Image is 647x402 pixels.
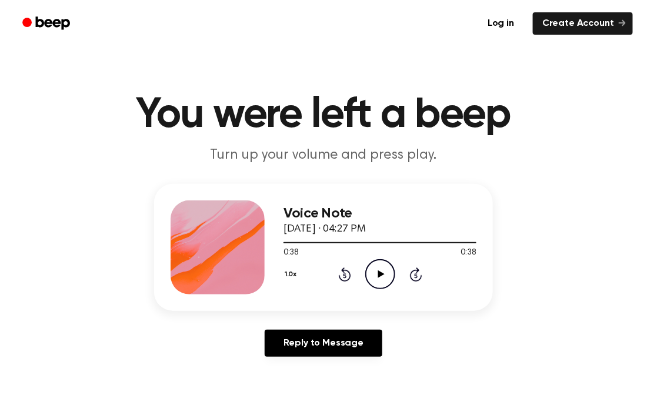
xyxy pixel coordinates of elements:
a: Create Account [533,12,633,35]
span: [DATE] · 04:27 PM [284,224,366,235]
span: 0:38 [461,247,476,259]
h3: Voice Note [284,206,476,222]
a: Reply to Message [265,330,382,357]
button: 1.0x [284,264,301,284]
a: Log in [476,10,526,37]
a: Beep [14,12,81,35]
span: 0:38 [284,247,299,259]
h1: You were left a beep [22,94,625,136]
p: Turn up your volume and press play. [98,146,549,165]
